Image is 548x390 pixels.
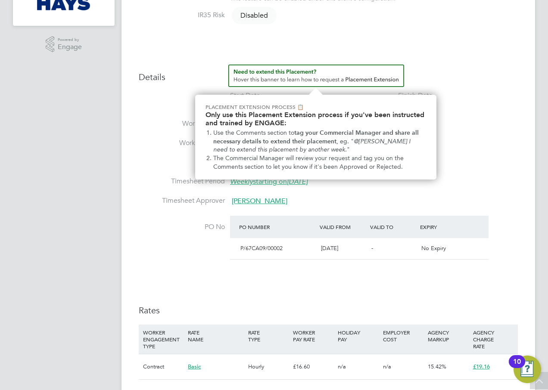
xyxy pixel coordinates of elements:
label: Breaks [139,158,225,167]
span: Engage [58,43,82,51]
div: 10 [513,362,521,373]
strong: tag your Commercial Manager and share all necessary details to extend their placement [213,129,420,145]
div: Valid To [368,219,418,235]
div: HOLIDAY PAY [336,325,380,347]
div: RATE NAME [186,325,246,347]
div: Need to extend this Placement? Hover this banner. [195,95,436,180]
div: PO Number [237,219,318,235]
em: [DATE] [287,177,308,186]
span: starting on [230,177,308,186]
span: [DATE] [321,245,338,252]
div: AGENCY MARKUP [426,325,470,347]
em: Weekly [230,177,253,186]
span: [PERSON_NAME] [232,197,287,205]
span: n/a [383,363,391,370]
span: " [347,146,350,153]
button: Open Resource Center, 10 new notifications [514,356,541,383]
span: n/a [338,363,346,370]
span: P/67CA09/00002 [240,245,283,252]
div: Expiry [418,219,468,235]
div: WORKER PAY RATE [291,325,336,347]
label: Timesheet Approver [139,196,225,205]
label: PO No [139,223,225,232]
span: Basic [188,363,201,370]
span: Disabled [232,7,277,24]
span: Use the Comments section to [213,129,294,136]
div: £16.60 [291,354,336,379]
div: Contract [141,354,186,379]
div: EMPLOYER COST [381,325,426,347]
div: Finish Date [398,91,433,100]
h3: Details [139,65,518,83]
span: - [371,245,373,252]
li: The Commercial Manager will review your request and tag you on the Comments section to let you kn... [213,154,426,171]
span: 15.42% [428,363,446,370]
h3: Rates [139,305,518,316]
label: Working Days [139,119,225,128]
label: IR35 Risk [139,11,225,20]
p: Placement Extension Process 📋 [205,103,426,111]
span: £19.16 [473,363,490,370]
div: WORKER ENGAGEMENT TYPE [141,325,186,354]
div: Hourly [246,354,291,379]
h2: Only use this Placement Extension process if you've been instructed and trained by ENGAGE: [205,111,426,127]
span: Powered by [58,36,82,43]
span: No Expiry [421,245,446,252]
div: Start Date [230,91,260,100]
em: @[PERSON_NAME] I need to extend this placement by another week. [213,138,412,154]
label: Working Hours [139,139,225,148]
span: , eg. " [336,138,354,145]
div: Valid From [318,219,368,235]
div: RATE TYPE [246,325,291,347]
button: How to extend a Placement? [228,65,404,87]
div: DAYS [301,94,358,110]
label: Timesheet Period [139,177,225,186]
div: AGENCY CHARGE RATE [471,325,516,354]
